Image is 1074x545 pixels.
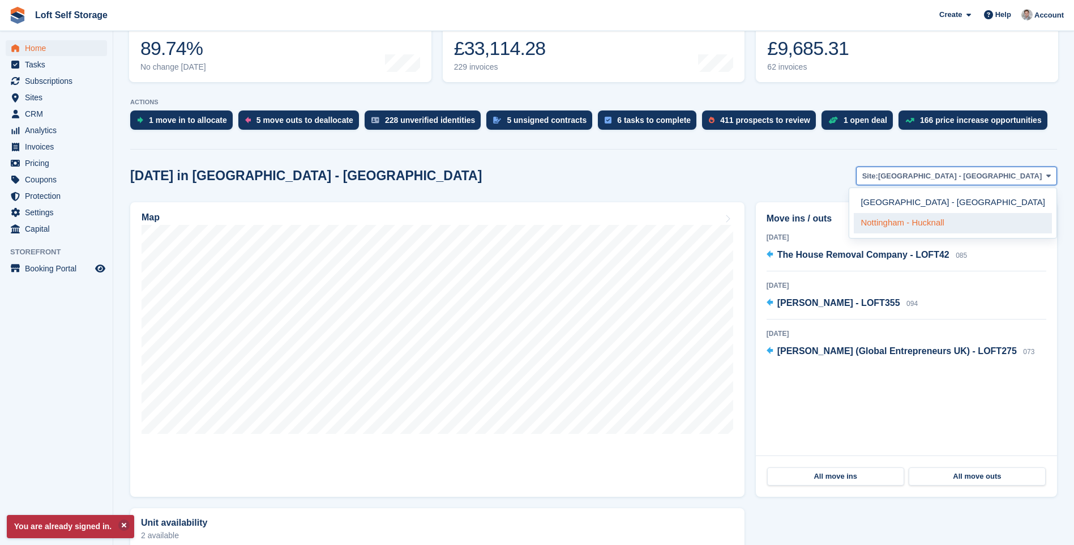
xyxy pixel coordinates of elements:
[777,250,949,259] span: The House Removal Company - LOFT42
[6,139,107,155] a: menu
[130,110,238,135] a: 1 move in to allocate
[828,116,838,124] img: deal-1b604bf984904fb50ccaf53a9ad4b4a5d6e5aea283cecdc64d6e3604feb123c2.svg
[141,531,734,539] p: 2 available
[6,122,107,138] a: menu
[25,73,93,89] span: Subscriptions
[25,172,93,188] span: Coupons
[130,99,1057,106] p: ACTIONS
[149,116,227,125] div: 1 move in to allocate
[10,246,113,258] span: Storefront
[31,6,112,24] a: Loft Self Storage
[939,9,962,20] span: Create
[767,329,1046,339] div: [DATE]
[25,221,93,237] span: Capital
[25,122,93,138] span: Analytics
[767,62,849,72] div: 62 invoices
[6,73,107,89] a: menu
[844,116,887,125] div: 1 open deal
[25,155,93,171] span: Pricing
[6,155,107,171] a: menu
[6,172,107,188] a: menu
[862,171,878,182] span: Site:
[995,9,1011,20] span: Help
[767,37,849,60] div: £9,685.31
[756,10,1058,82] a: Awaiting payment £9,685.31 62 invoices
[238,110,365,135] a: 5 move outs to deallocate
[6,188,107,204] a: menu
[6,205,107,220] a: menu
[245,117,251,124] img: move_outs_to_deallocate_icon-f764333ba52eb49d3ac5e1228854f67142a1ed5810a6f6cc68b1a99e826820c5.svg
[767,296,918,311] a: [PERSON_NAME] - LOFT355 094
[617,116,691,125] div: 6 tasks to complete
[856,167,1057,185] button: Site: [GEOGRAPHIC_DATA] - [GEOGRAPHIC_DATA]
[909,467,1046,486] a: All move outs
[6,261,107,276] a: menu
[767,212,1046,225] h2: Move ins / outs
[898,110,1053,135] a: 166 price increase opportunities
[956,252,967,259] span: 085
[25,188,93,204] span: Protection
[920,116,1042,125] div: 166 price increase opportunities
[906,300,918,308] span: 094
[905,118,914,123] img: price_increase_opportunities-93ffe204e8149a01c8c9dc8f82e8f89637d9d84a8eef4429ea346261dce0b2c0.svg
[1034,10,1064,21] span: Account
[605,117,611,124] img: task-75834270c22a3079a89374b754ae025e5fb1db73e45f91037f5363f120a921f8.svg
[6,106,107,122] a: menu
[1021,9,1033,20] img: Nik Williams
[365,110,487,135] a: 228 unverified identities
[9,7,26,24] img: stora-icon-8386f47178a22dfd0bd8f6a31ec36ba5ce8667c1dd55bd0f319d3a0aa187defe.svg
[767,467,904,486] a: All move ins
[720,116,810,125] div: 411 prospects to review
[129,10,431,82] a: Occupancy 89.74% No change [DATE]
[25,40,93,56] span: Home
[25,57,93,73] span: Tasks
[598,110,702,135] a: 6 tasks to complete
[6,221,107,237] a: menu
[137,117,143,124] img: move_ins_to_allocate_icon-fdf77a2bb77ea45bf5b3d319d69a93e2d87916cf1d5bf7949dd705db3b84f3ca.svg
[142,212,160,223] h2: Map
[25,106,93,122] span: CRM
[371,117,379,124] img: verify_identity-adf6edd0f0f0b5bbfe63781bf79b02c33cf7c696d77639b501bdc392416b5a36.svg
[486,110,598,135] a: 5 unsigned contracts
[777,346,1017,356] span: [PERSON_NAME] (Global Entrepreneurs UK) - LOFT275
[140,62,206,72] div: No change [DATE]
[6,40,107,56] a: menu
[130,168,482,184] h2: [DATE] in [GEOGRAPHIC_DATA] - [GEOGRAPHIC_DATA]
[507,116,587,125] div: 5 unsigned contracts
[6,57,107,73] a: menu
[140,37,206,60] div: 89.74%
[6,90,107,105] a: menu
[385,116,476,125] div: 228 unverified identities
[767,344,1035,359] a: [PERSON_NAME] (Global Entrepreneurs UK) - LOFT275 073
[821,110,898,135] a: 1 open deal
[256,116,353,125] div: 5 move outs to deallocate
[25,205,93,220] span: Settings
[702,110,821,135] a: 411 prospects to review
[878,171,1042,182] span: [GEOGRAPHIC_DATA] - [GEOGRAPHIC_DATA]
[25,90,93,105] span: Sites
[854,213,1052,233] a: Nottingham - Hucknall
[854,193,1052,213] a: [GEOGRAPHIC_DATA] - [GEOGRAPHIC_DATA]
[767,280,1046,291] div: [DATE]
[443,10,745,82] a: Month-to-date sales £33,114.28 229 invoices
[767,232,1046,242] div: [DATE]
[25,139,93,155] span: Invoices
[1023,348,1034,356] span: 073
[130,202,744,497] a: Map
[709,117,714,124] img: prospect-51fa495bee0391a8d652442698ab0144808aea92771e9ea1ae160a38d050c398.svg
[7,515,134,538] p: You are already signed in.
[25,261,93,276] span: Booking Portal
[141,518,207,528] h2: Unit availability
[767,248,968,263] a: The House Removal Company - LOFT42 085
[493,117,501,124] img: contract_signature_icon-13c848040528278c33f63329250d36e43548de30e8caae1d1a13099fd9432cc5.svg
[777,298,900,308] span: [PERSON_NAME] - LOFT355
[93,262,107,275] a: Preview store
[454,37,546,60] div: £33,114.28
[454,62,546,72] div: 229 invoices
